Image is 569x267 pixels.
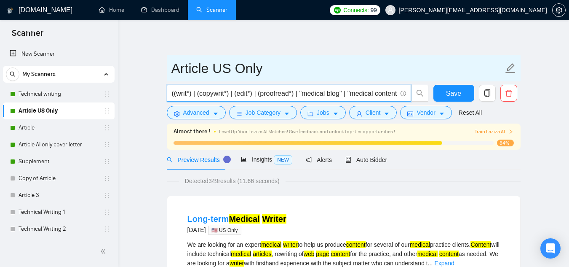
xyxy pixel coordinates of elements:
[179,176,286,186] span: Detected 349 results (11.66 seconds)
[470,241,491,248] mark: Content
[439,111,445,117] span: caret-down
[261,241,281,248] mark: medical
[433,85,474,102] button: Save
[505,63,516,74] span: edit
[183,108,209,117] span: Advanced
[500,85,517,102] button: delete
[104,158,110,165] span: holder
[300,106,346,119] button: folderJobscaret-down
[479,89,495,97] span: copy
[274,155,292,165] span: NEW
[99,6,124,13] a: homeHome
[104,91,110,97] span: holder
[231,251,251,257] mark: medical
[384,111,390,117] span: caret-down
[104,124,110,131] span: holder
[552,3,566,17] button: setting
[401,91,406,96] span: info-circle
[174,111,180,117] span: setting
[6,71,19,77] span: search
[331,251,350,257] mark: content
[284,111,290,117] span: caret-down
[345,157,351,163] span: robot
[223,156,231,163] div: Tooltip anchor
[19,170,99,187] a: Copy of Article
[104,141,110,148] span: holder
[479,85,496,102] button: copy
[371,5,377,15] span: 99
[3,46,115,62] li: New Scanner
[497,140,514,146] span: 84%
[417,108,435,117] span: Vendor
[229,106,297,119] button: barsJob Categorycaret-down
[345,156,387,163] span: Auto Bidder
[208,226,241,235] span: 🇺🇸 US Only
[552,7,566,13] a: setting
[446,88,461,99] span: Save
[508,129,513,134] span: right
[196,6,227,13] a: searchScanner
[172,88,397,99] input: Search Freelance Jobs...
[439,251,459,257] mark: content
[7,4,13,17] img: logo
[540,238,561,259] div: Open Intercom Messenger
[174,127,211,136] span: Almost there !
[410,241,430,248] mark: medical
[213,111,219,117] span: caret-down
[407,111,413,117] span: idcard
[5,27,50,45] span: Scanner
[400,106,451,119] button: idcardVendorcaret-down
[412,89,428,97] span: search
[387,7,393,13] span: user
[171,58,503,79] input: Scanner name...
[19,153,99,170] a: Supplement
[307,111,313,117] span: folder
[356,111,362,117] span: user
[104,175,110,182] span: holder
[316,251,329,257] mark: page
[283,241,297,248] mark: writer
[434,260,454,267] a: Expand
[475,128,513,136] button: Train Laziza AI
[3,66,115,254] li: My Scanners
[19,136,99,153] a: Article AI only cover letter
[262,214,286,224] mark: Writer
[100,247,109,256] span: double-left
[241,156,247,162] span: area-chart
[167,157,173,163] span: search
[19,86,99,102] a: Technical writing
[411,85,428,102] button: search
[459,108,482,117] a: Reset All
[343,5,369,15] span: Connects:
[19,221,99,237] a: Technical Writing 2
[306,157,312,163] span: notification
[349,106,397,119] button: userClientcaret-down
[167,106,226,119] button: settingAdvancedcaret-down
[187,225,286,235] div: [DATE]
[428,260,433,267] span: ...
[346,241,366,248] mark: content
[417,251,438,257] mark: medical
[104,108,110,114] span: holder
[19,187,99,204] a: Article 3
[104,226,110,232] span: holder
[22,66,56,83] span: My Scanners
[6,67,19,81] button: search
[553,7,565,13] span: setting
[141,6,179,13] a: dashboardDashboard
[366,108,381,117] span: Client
[19,102,99,119] a: Article US Only
[304,251,315,257] mark: web
[219,129,395,135] span: Level Up Your Laziza AI Matches! Give feedback and unlock top-tier opportunities !
[167,156,227,163] span: Preview Results
[230,260,244,267] mark: writer
[104,192,110,199] span: holder
[241,156,292,163] span: Insights
[246,108,280,117] span: Job Category
[236,111,242,117] span: bars
[229,214,259,224] mark: Medical
[501,89,517,97] span: delete
[334,7,341,13] img: upwork-logo.png
[333,111,339,117] span: caret-down
[187,214,286,224] a: Long-termMedical Writer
